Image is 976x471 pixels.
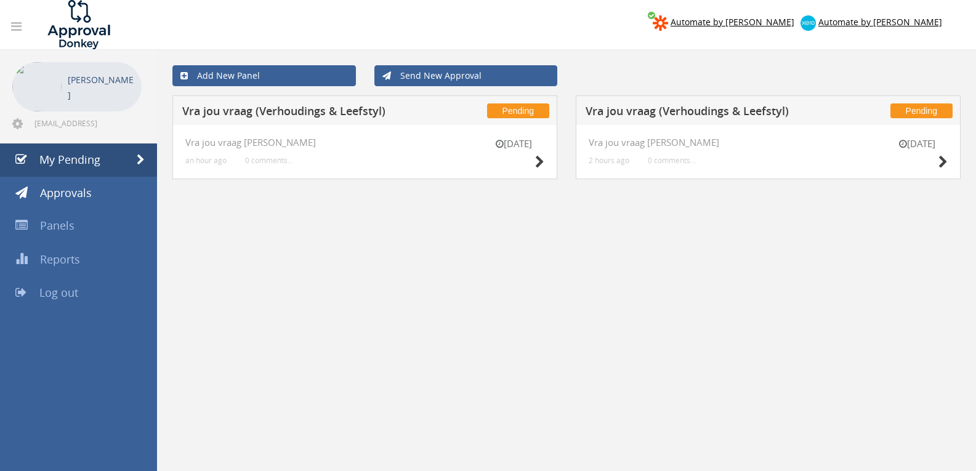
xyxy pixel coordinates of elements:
[40,218,75,233] span: Panels
[39,285,78,300] span: Log out
[653,15,668,31] img: zapier-logomark.png
[185,156,227,165] small: an hour ago
[886,137,948,150] small: [DATE]
[374,65,558,86] a: Send New Approval
[483,137,544,150] small: [DATE]
[890,103,953,118] span: Pending
[487,103,549,118] span: Pending
[586,105,841,121] h5: Vra jou vraag (Verhoudings & Leefstyl)
[671,16,794,28] span: Automate by [PERSON_NAME]
[68,72,135,103] p: [PERSON_NAME]
[172,65,356,86] a: Add New Panel
[589,137,948,148] h4: Vra jou vraag [PERSON_NAME]
[39,152,100,167] span: My Pending
[801,15,816,31] img: xero-logo.png
[818,16,942,28] span: Automate by [PERSON_NAME]
[182,105,438,121] h5: Vra jou vraag (Verhoudings & Leefstyl)
[34,118,139,128] span: [EMAIL_ADDRESS][DOMAIN_NAME]
[185,137,544,148] h4: Vra jou vraag [PERSON_NAME]
[589,156,629,165] small: 2 hours ago
[40,185,92,200] span: Approvals
[40,252,80,267] span: Reports
[245,156,293,165] small: 0 comments...
[648,156,696,165] small: 0 comments...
